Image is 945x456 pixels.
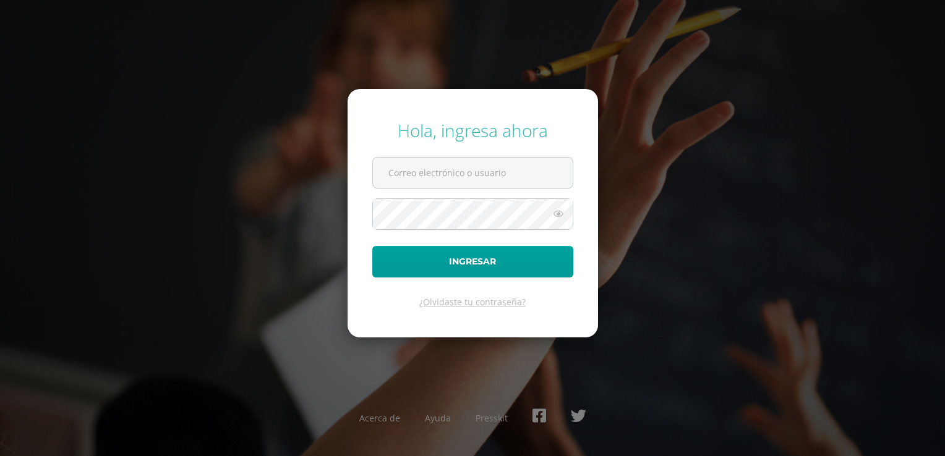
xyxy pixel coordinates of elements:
button: Ingresar [372,246,573,277]
input: Correo electrónico o usuario [373,158,573,188]
div: Hola, ingresa ahora [372,119,573,142]
a: Acerca de [359,412,400,424]
a: Ayuda [425,412,451,424]
a: ¿Olvidaste tu contraseña? [419,296,526,308]
a: Presskit [476,412,508,424]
